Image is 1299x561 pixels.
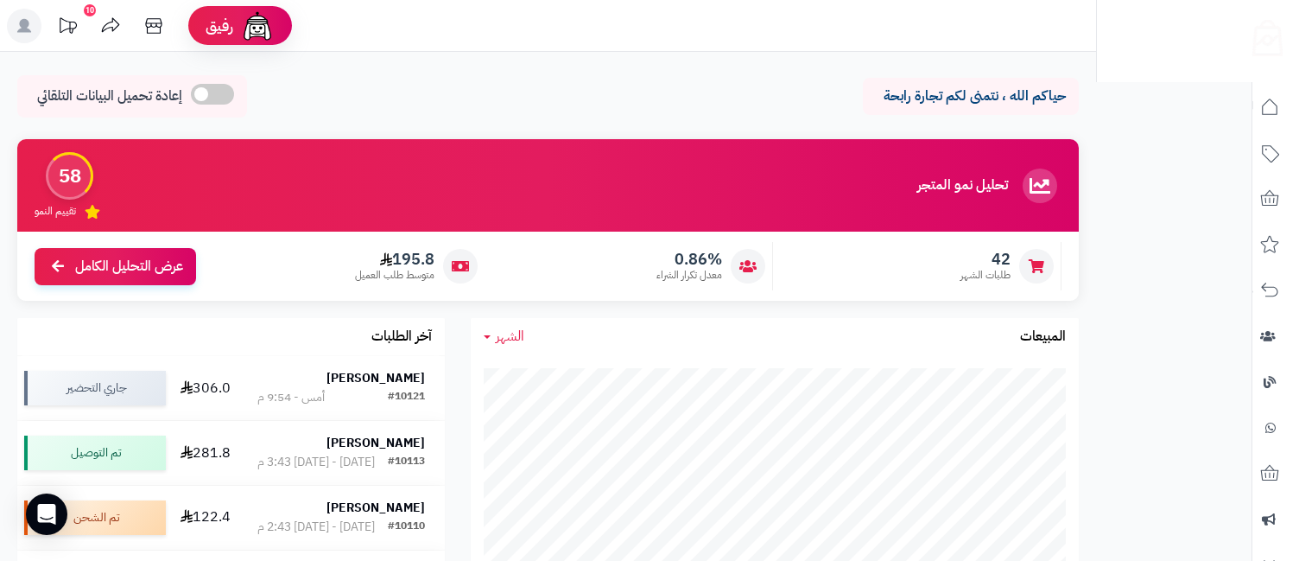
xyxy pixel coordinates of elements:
span: عرض التحليل الكامل [75,257,183,277]
span: الشهر [496,326,524,347]
strong: [PERSON_NAME] [326,499,425,517]
span: إعادة تحميل البيانات التلقائي [37,86,182,106]
div: تم الشحن [24,500,166,535]
div: #10113 [388,454,425,471]
td: 122.4 [173,486,238,550]
a: عرض التحليل الكامل [35,248,196,285]
div: #10121 [388,389,425,406]
td: 281.8 [173,421,238,485]
div: #10110 [388,519,425,536]
span: متوسط طلب العميل [355,268,434,283]
td: 306.0 [173,356,238,420]
div: 10 [84,4,96,16]
span: 0.86% [656,250,722,269]
span: معدل تكرار الشراء [656,268,722,283]
img: ai-face.png [240,9,275,43]
span: 42 [960,250,1011,269]
p: حياكم الله ، نتمنى لكم تجارة رابحة [876,86,1066,106]
a: الشهر [484,327,524,347]
div: [DATE] - [DATE] 2:43 م [257,519,375,536]
strong: [PERSON_NAME] [326,434,425,452]
img: logo [1241,13,1283,56]
div: Open Intercom Messenger [26,494,67,535]
div: [DATE] - [DATE] 3:43 م [257,454,375,471]
span: رفيق [206,16,233,36]
span: تقييم النمو [35,204,76,219]
div: جاري التحضير [24,371,166,405]
h3: آخر الطلبات [371,329,432,345]
strong: [PERSON_NAME] [326,369,425,387]
h3: المبيعات [1020,329,1066,345]
span: طلبات الشهر [960,268,1011,283]
div: أمس - 9:54 م [257,389,325,406]
span: 195.8 [355,250,434,269]
a: تحديثات المنصة [46,9,89,48]
div: تم التوصيل [24,436,166,470]
h3: تحليل نمو المتجر [917,178,1008,194]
